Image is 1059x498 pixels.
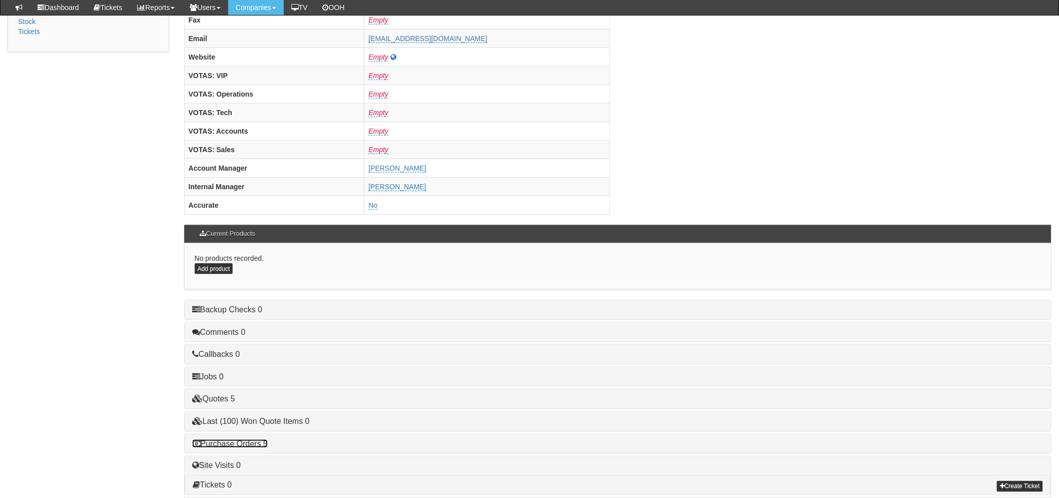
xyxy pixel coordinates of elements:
[195,263,233,274] a: Add product
[184,159,364,178] th: Account Manager
[368,164,426,173] a: [PERSON_NAME]
[184,122,364,141] th: VOTAS: Accounts
[997,481,1043,492] a: Create Ticket
[184,48,364,67] th: Website
[368,201,377,210] a: No
[184,11,364,30] th: Fax
[192,305,263,314] a: Backup Checks 0
[192,328,246,336] a: Comments 0
[368,16,388,25] a: Empty
[184,104,364,122] th: VOTAS: Tech
[184,30,364,48] th: Email
[368,127,388,136] a: Empty
[368,146,388,154] a: Empty
[184,141,364,159] th: VOTAS: Sales
[368,35,487,43] a: [EMAIL_ADDRESS][DOMAIN_NAME]
[368,109,388,117] a: Empty
[192,439,268,448] a: Purchase Orders 5
[18,18,36,26] a: Stock
[192,461,241,470] a: Site Visits 0
[18,28,40,36] a: Tickets
[368,183,426,191] a: [PERSON_NAME]
[368,53,388,62] a: Empty
[184,85,364,104] th: VOTAS: Operations
[192,417,310,425] a: Last (100) Won Quote Items 0
[192,372,224,381] a: Jobs 0
[192,394,235,403] a: Quotes 5
[193,481,232,489] a: Tickets 0
[368,90,388,99] a: Empty
[368,72,388,80] a: Empty
[192,350,240,358] a: Callbacks 0
[184,243,1051,290] div: No products recorded.
[184,196,364,215] th: Accurate
[184,178,364,196] th: Internal Manager
[195,225,260,242] h3: Current Products
[184,67,364,85] th: VOTAS: VIP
